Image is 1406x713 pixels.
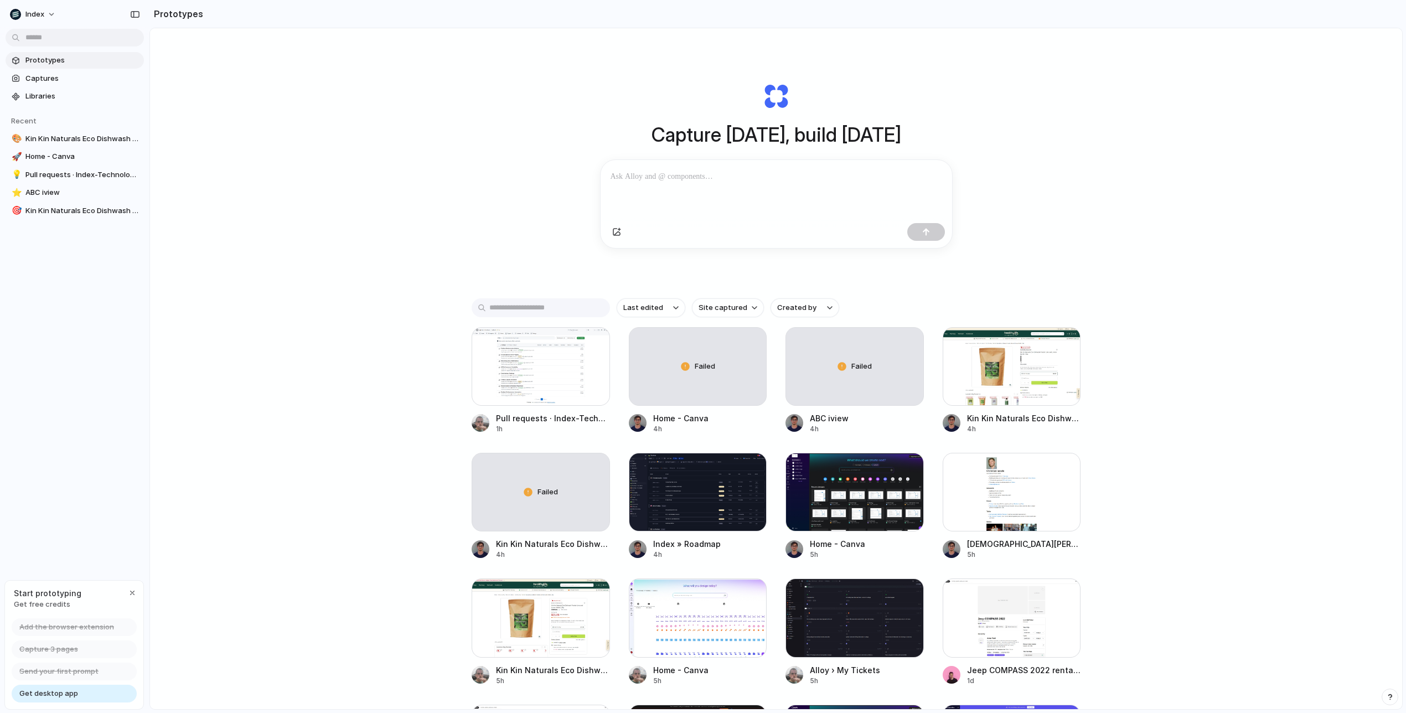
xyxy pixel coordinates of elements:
div: ⭐ [12,187,19,199]
div: Home - Canva [653,664,709,676]
div: 1d [967,676,1081,686]
div: 🎨 [12,132,19,145]
span: Home - Canva [25,151,139,162]
a: Get desktop app [12,685,137,702]
a: 🎨Kin Kin Naturals Eco Dishwash Powder Lime and [PERSON_NAME] 2.5kg | Healthylife [6,131,144,147]
a: Alloy › My TicketsAlloy › My Tickets5h [785,578,924,685]
div: Pull requests · Index-Technologies/index [496,412,610,424]
div: 4h [653,550,721,560]
a: Home - CanvaHome - Canva5h [785,453,924,560]
div: Home - Canva [653,412,709,424]
div: 5h [653,676,709,686]
span: Created by [777,302,816,313]
span: Get free credits [14,599,81,610]
span: Prototypes [25,55,139,66]
div: 5h [967,550,1081,560]
a: Libraries [6,88,144,105]
a: 🎯Kin Kin Naturals Eco Dishwash Liquid Tangerine 1050ml | Healthylife [6,203,144,219]
span: Send your first prompt [19,666,99,677]
div: Alloy › My Tickets [810,664,880,676]
div: 🎯 [12,204,19,217]
a: Kin Kin Naturals Eco Dishwash Powder Lime and Lemon Myrtle 2.5kg | HealthylifeKin Kin Naturals Ec... [943,327,1081,434]
div: Kin Kin Naturals Eco Dishwash Powder Lime and [PERSON_NAME] 2.5kg | Healthylife [496,664,610,676]
span: Failed [851,361,872,372]
span: Kin Kin Naturals Eco Dishwash Powder Lime and [PERSON_NAME] 2.5kg | Healthylife [25,133,139,144]
button: Index [6,6,61,23]
span: Site captured [699,302,747,313]
a: Home - CanvaHome - Canva5h [629,578,767,685]
h2: Prototypes [149,7,203,20]
h1: Capture [DATE], build [DATE] [652,120,901,149]
a: 💡Pull requests · Index-Technologies/index [6,167,144,183]
button: Created by [771,298,839,317]
a: Index » RoadmapIndex » Roadmap4h [629,453,767,560]
div: 💡 [12,168,19,181]
span: Libraries [25,91,139,102]
span: Start prototyping [14,587,81,599]
a: FailedABC iview4h [785,327,924,434]
div: Kin Kin Naturals Eco Dishwash Powder Lime and [PERSON_NAME] 2.5kg | Healthylife [967,412,1081,424]
a: FailedKin Kin Naturals Eco Dishwash Liquid Tangerine 1050ml | Healthylife4h [472,453,610,560]
a: Kin Kin Naturals Eco Dishwash Powder Lime and Lemon Myrtle 2.5kg | HealthylifeKin Kin Naturals Ec... [472,578,610,685]
a: ⭐ABC iview [6,184,144,201]
button: ⭐ [10,187,21,198]
a: 🚀Home - Canva [6,148,144,165]
span: Get desktop app [19,688,78,699]
div: [DEMOGRAPHIC_DATA][PERSON_NAME] [967,538,1081,550]
div: 4h [967,424,1081,434]
a: Prototypes [6,52,144,69]
div: 4h [810,424,849,434]
a: Pull requests · Index-Technologies/indexPull requests · Index-Technologies/index1h [472,327,610,434]
span: ABC iview [25,187,139,198]
span: Last edited [623,302,663,313]
div: 5h [496,676,610,686]
button: Site captured [692,298,764,317]
span: Add the browser extension [19,622,114,633]
span: Pull requests · Index-Technologies/index [25,169,139,180]
span: Failed [695,361,715,372]
div: 1h [496,424,610,434]
div: ABC iview [810,412,849,424]
button: Last edited [617,298,685,317]
span: Kin Kin Naturals Eco Dishwash Liquid Tangerine 1050ml | Healthylife [25,205,139,216]
span: Recent [11,116,37,125]
span: Index [25,9,44,20]
div: Jeep COMPASS 2022 rental in [GEOGRAPHIC_DATA], [GEOGRAPHIC_DATA] by [PERSON_NAME] | [PERSON_NAME] [967,664,1081,676]
div: Home - Canva [810,538,865,550]
div: 5h [810,550,865,560]
div: Kin Kin Naturals Eco Dishwash Liquid Tangerine 1050ml | Healthylife [496,538,610,550]
button: 🚀 [10,151,21,162]
a: Captures [6,70,144,87]
div: 🚀 [12,151,19,163]
button: 💡 [10,169,21,180]
a: Christian Iacullo[DEMOGRAPHIC_DATA][PERSON_NAME]5h [943,453,1081,560]
span: Failed [537,487,558,498]
span: Capture 3 pages [19,644,78,655]
div: 5h [810,676,880,686]
button: 🎨 [10,133,21,144]
div: Index » Roadmap [653,538,721,550]
div: 4h [653,424,709,434]
a: FailedHome - Canva4h [629,327,767,434]
span: Captures [25,73,139,84]
a: Jeep COMPASS 2022 rental in Kalkallo, VIC by Antar P K. | TuroJeep COMPASS 2022 rental in [GEOGRA... [943,578,1081,685]
button: 🎯 [10,205,21,216]
div: 4h [496,550,610,560]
